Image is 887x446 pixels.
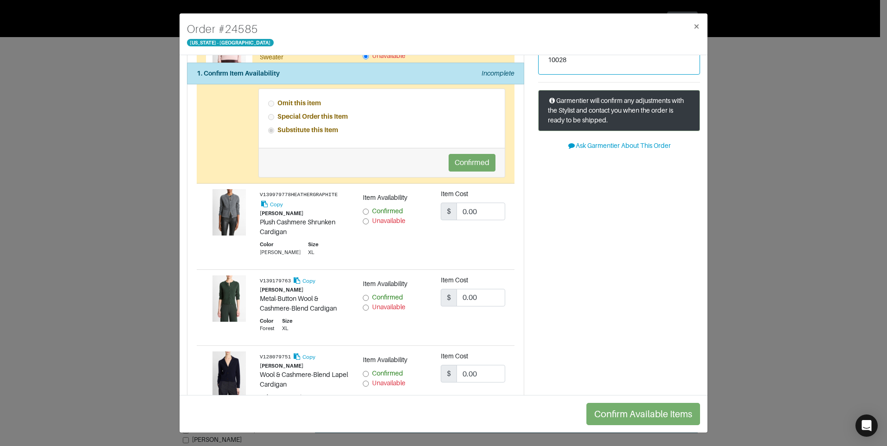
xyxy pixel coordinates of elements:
[363,218,369,224] input: Unavailable
[260,248,301,256] div: [PERSON_NAME]
[260,294,349,313] div: Metal-Button Wool & Cashmere-Blend Cardigan
[372,370,403,377] span: Confirmed
[372,52,405,59] span: Unavailable
[260,286,349,294] div: [PERSON_NAME]
[372,217,405,224] span: Unavailable
[441,203,457,220] span: $
[855,414,878,437] div: Open Intercom Messenger
[260,278,291,284] small: V139179763
[268,101,274,107] input: Omit this item
[260,354,291,360] small: V128079751
[372,293,403,301] span: Confirmed
[372,207,403,215] span: Confirmed
[372,379,405,387] span: Unavailable
[260,199,283,210] button: Copy
[482,70,514,77] em: Incomplete
[260,370,349,389] div: Wool & Cashmere-Blend Lapel Cardigan
[693,20,700,32] span: ×
[292,275,316,286] button: Copy
[282,325,292,332] div: XL
[260,217,349,237] div: Plush Cashmere Shrunken Cardigan
[260,241,301,248] div: Color
[363,305,369,311] input: Unavailable
[308,248,318,256] div: XL
[686,13,707,39] button: Close
[538,90,700,131] div: Garmentier will confirm any adjustments with the Stylist and contact you when the order is ready ...
[206,189,252,236] img: Product
[441,365,457,382] span: $
[363,193,407,203] label: Item Availability
[260,325,275,332] div: Forest
[441,351,468,361] label: Item Cost
[538,139,700,153] button: Ask Garmentier About This Order
[372,303,405,311] span: Unavailable
[297,393,307,401] div: Size
[363,279,407,289] label: Item Availability
[270,202,283,207] small: Copy
[302,354,315,360] small: Copy
[260,210,349,217] div: [PERSON_NAME]
[187,21,274,38] h4: Order # 24585
[277,99,321,107] strong: Omit this item
[277,126,338,134] strong: Substitute this Item
[206,275,252,322] img: Product
[363,295,369,301] input: Confirmed
[197,70,280,77] strong: 1. Confirm Item Availability
[449,154,495,172] button: Confirmed
[302,278,315,284] small: Copy
[268,114,274,120] input: Special Order this Item
[260,192,338,198] small: V139979778HEATHERGRAPHITE
[260,362,349,370] div: [PERSON_NAME]
[260,393,289,401] div: Color
[282,317,292,325] div: Size
[308,241,318,248] div: Size
[260,317,275,325] div: Color
[363,381,369,387] input: Unavailable
[441,289,457,306] span: $
[277,113,348,120] strong: Special Order this Item
[206,351,252,398] img: Product
[441,189,468,199] label: Item Cost
[363,53,369,59] input: Unavailable
[292,351,316,362] button: Copy
[363,355,407,365] label: Item Availability
[363,209,369,215] input: Confirmed
[441,275,468,285] label: Item Cost
[187,39,274,46] span: [US_STATE] - [GEOGRAPHIC_DATA]
[586,403,700,425] button: Confirm Available Items
[268,127,274,134] input: Substitute this Item
[363,371,369,377] input: Confirmed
